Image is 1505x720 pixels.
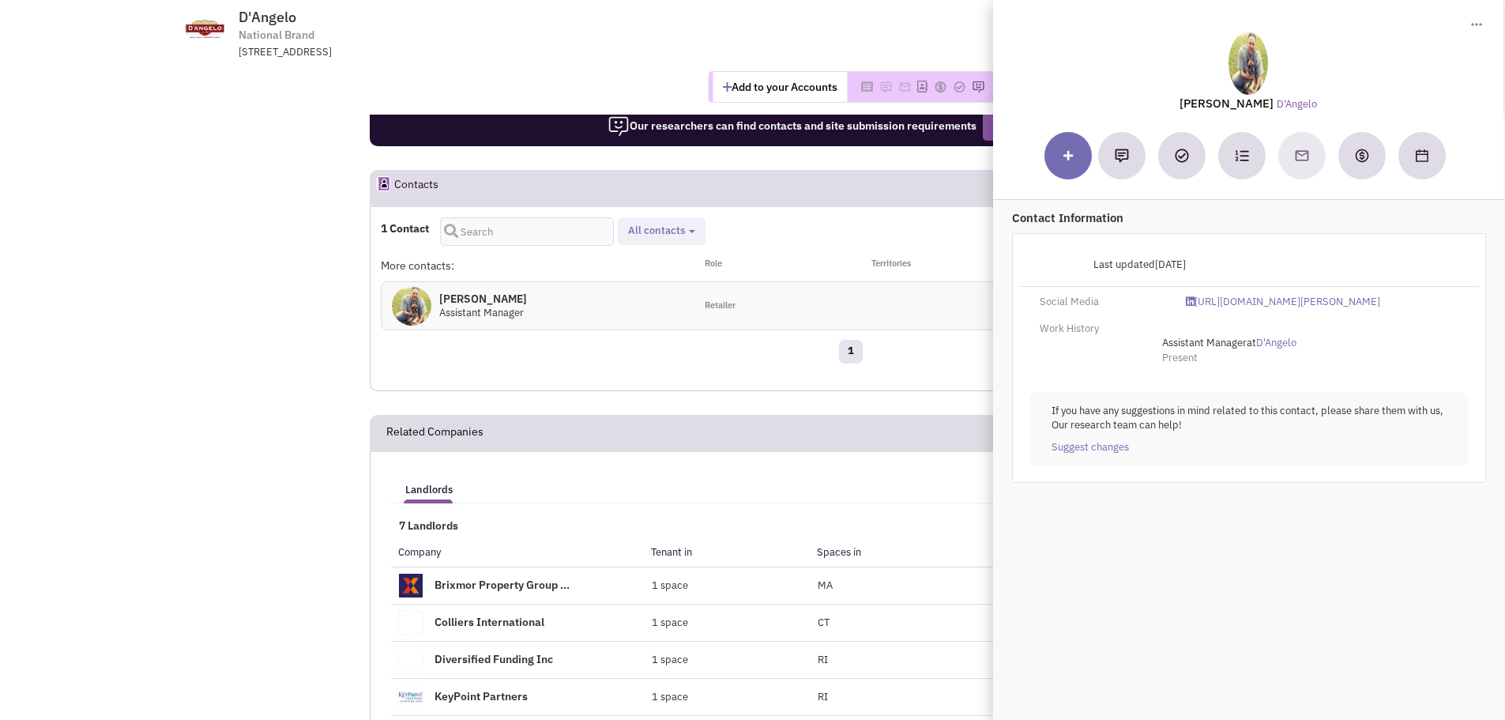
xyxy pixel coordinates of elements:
[391,538,644,567] th: Company
[818,653,828,666] span: RI
[435,689,528,703] a: KeyPoint Partners
[1416,149,1428,162] img: Schedule a Meeting
[818,579,833,592] span: MA
[239,27,314,43] span: National Brand
[1228,32,1268,95] img: v9ZTKq3BZUGz3shbrIV4OQ.jpg
[399,648,423,672] img: www.diversifiedfundinginc.com
[435,578,570,592] a: Brixmor Property Group ...
[1162,336,1247,349] span: Assistant Manager
[381,221,429,236] h4: 1 Contact
[1175,149,1189,163] img: Add a Task
[851,258,1007,273] div: Territories
[439,292,527,306] h4: [PERSON_NAME]
[1052,440,1129,455] a: Suggest changes
[1162,351,1198,364] span: Present
[239,45,651,60] div: [STREET_ADDRESS]
[1235,149,1249,163] img: Subscribe to a cadence
[623,223,700,239] button: All contacts
[1256,336,1296,351] a: D'Angelo
[439,306,524,319] span: Assistant Manager
[652,653,688,666] span: 1 space
[1029,250,1196,280] div: Last updated
[1029,295,1176,310] div: Social Media
[386,416,483,450] h2: Related Companies
[391,518,458,533] span: 7 Landlords
[397,468,461,499] a: Landlords
[1052,404,1447,433] p: If you have any suggestions in mind related to this contact, please share them with us, Our resea...
[394,171,438,205] h2: Contacts
[810,538,1051,567] th: Spaces in
[839,340,863,364] a: 1
[705,300,736,312] span: Retailer
[713,72,847,102] button: Add to your Accounts
[628,224,685,237] span: All contacts
[381,258,694,273] div: More contacts:
[652,579,688,592] span: 1 space
[1012,209,1486,226] p: Contact Information
[983,112,1093,141] button: Request Research
[1162,336,1296,349] span: at
[652,616,688,629] span: 1 space
[879,81,892,93] img: Please add to your accounts
[1354,148,1370,164] img: Create a deal
[1155,258,1186,271] span: [DATE]
[239,8,296,26] span: D'Angelo
[608,115,630,138] img: icon-researcher-20.png
[818,616,830,629] span: CT
[435,652,553,666] a: Diversified Funding Inc
[898,81,911,93] img: Please add to your accounts
[953,81,965,93] img: Please add to your accounts
[934,81,946,93] img: Please add to your accounts
[435,615,544,629] a: Colliers International
[652,690,688,703] span: 1 space
[1180,96,1274,111] lable: [PERSON_NAME]
[1277,97,1317,112] a: D'Angelo
[972,81,984,93] img: Please add to your accounts
[818,690,828,703] span: RI
[405,483,453,497] h5: Landlords
[608,119,976,133] span: Our researchers can find contacts and site submission requirements
[694,258,851,273] div: Role
[392,286,431,326] img: v9ZTKq3BZUGz3shbrIV4OQ.jpg
[1115,149,1129,163] img: Add a note
[1187,295,1381,310] a: [URL][DOMAIN_NAME][PERSON_NAME]
[644,538,810,567] th: Tenant in
[440,217,614,246] input: Search
[1029,322,1176,337] div: Work History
